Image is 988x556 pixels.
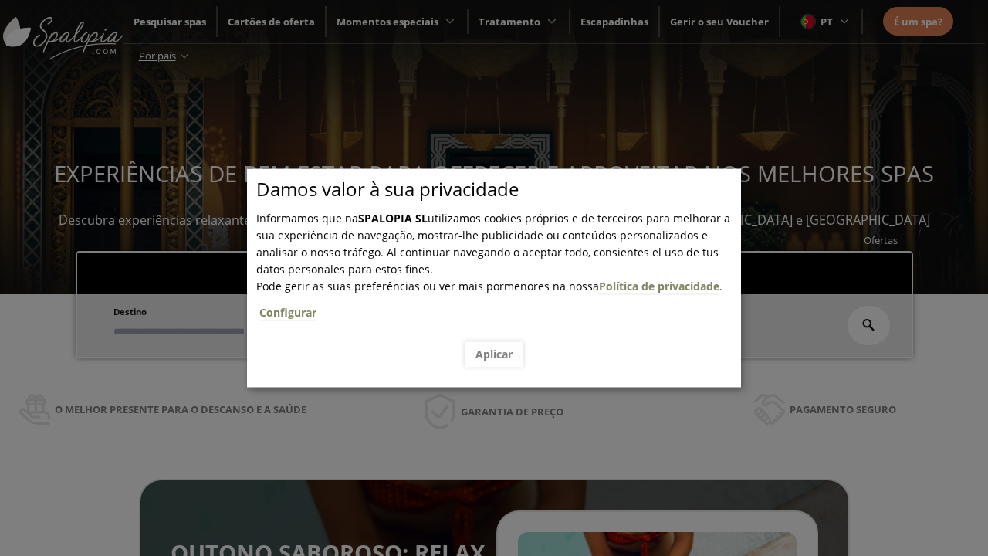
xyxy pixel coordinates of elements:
[256,279,741,331] span: .
[465,341,523,367] button: Aplicar
[256,279,599,293] span: Pode gerir as suas preferências ou ver mais pormenores na nossa
[599,279,719,294] a: Política de privacidade
[256,211,730,276] span: Informamos que na utilizamos cookies próprios e de terceiros para melhorar a sua experiência de n...
[358,211,428,225] b: SPALOPIA SL
[259,305,316,320] a: Configurar
[256,181,741,198] p: Damos valor à sua privacidade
